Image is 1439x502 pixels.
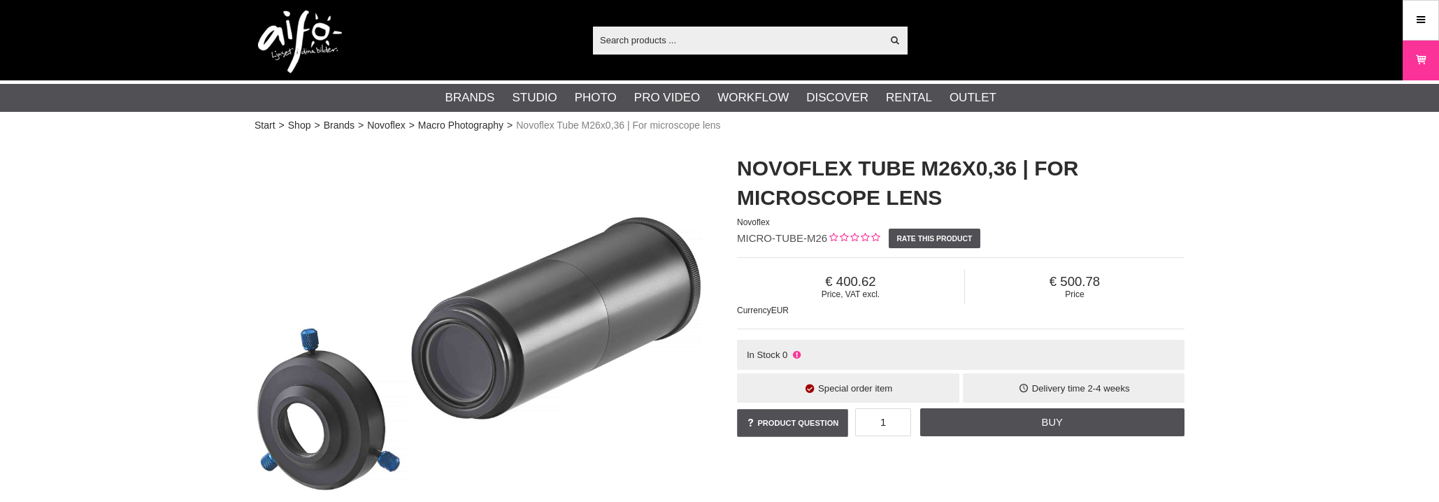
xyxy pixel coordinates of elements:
[255,118,275,133] a: Start
[737,289,964,299] span: Price, VAT excl.
[771,306,789,315] span: EUR
[314,118,320,133] span: >
[737,409,848,437] a: Product question
[737,154,1184,213] h1: Novoflex Tube M26x0,36 | For microscope lens
[358,118,364,133] span: >
[737,306,771,315] span: Currency
[827,231,880,246] div: Customer rating: 0
[920,408,1184,436] a: Buy
[737,232,827,244] span: MICRO-TUBE-M26
[418,118,503,133] a: Macro Photography
[950,89,996,107] a: Outlet
[886,89,932,107] a: Rental
[512,89,557,107] a: Studio
[634,89,700,107] a: Pro Video
[507,118,513,133] span: >
[593,29,882,50] input: Search products ...
[791,350,802,360] i: Not in stock
[965,274,1184,289] span: 500.78
[288,118,311,133] a: Shop
[409,118,415,133] span: >
[806,89,868,107] a: Discover
[258,10,342,73] img: logo.png
[1087,383,1129,394] span: 2-4 weeks
[324,118,355,133] a: Brands
[818,383,892,394] span: Special order item
[965,289,1184,299] span: Price
[782,350,787,360] span: 0
[737,274,964,289] span: 400.62
[737,217,770,227] span: Novoflex
[367,118,405,133] a: Novoflex
[1032,383,1085,394] span: Delivery time
[889,229,980,248] a: Rate this product
[717,89,789,107] a: Workflow
[445,89,495,107] a: Brands
[575,89,617,107] a: Photo
[747,350,780,360] span: In Stock
[516,118,720,133] span: Novoflex Tube M26x0,36 | For microscope lens
[279,118,285,133] span: >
